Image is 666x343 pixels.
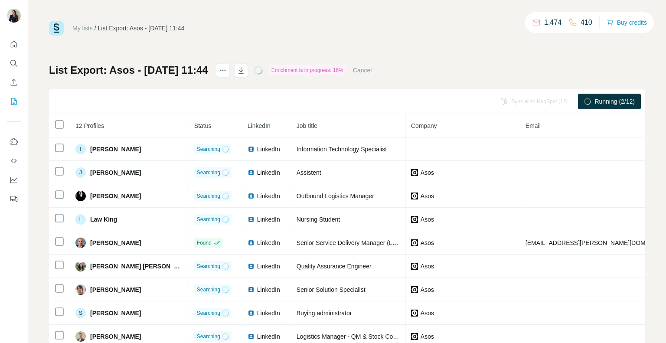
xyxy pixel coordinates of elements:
span: Running (2/12) [594,97,635,106]
img: Avatar [7,9,21,23]
button: Buy credits [607,16,647,29]
img: Avatar [75,261,86,271]
span: Searching [197,192,220,200]
span: LinkedIn [257,215,280,224]
button: Search [7,56,21,71]
span: [PERSON_NAME] [90,309,141,317]
p: 1,474 [544,17,562,28]
img: LinkedIn logo [248,333,255,340]
img: LinkedIn logo [248,193,255,199]
img: Avatar [75,191,86,201]
span: LinkedIn [248,122,271,129]
span: LinkedIn [257,309,280,317]
span: Asos [421,168,434,177]
button: Feedback [7,191,21,207]
span: LinkedIn [257,332,280,341]
div: List Export: Asos - [DATE] 11:44 [98,24,185,33]
span: LinkedIn [257,238,280,247]
span: Information Technology Specialist [297,146,387,153]
img: company-logo [411,333,418,340]
span: Status [194,122,212,129]
span: Asos [421,309,434,317]
div: Enrichment is in progress: 16% [269,65,346,75]
span: Company [411,122,437,129]
span: [PERSON_NAME] [PERSON_NAME] [90,262,183,271]
span: Found [197,239,212,247]
span: Senior Service Delivery Manager (Logistics and Supply Chain Technology) [297,239,496,246]
button: My lists [7,94,21,109]
span: LinkedIn [257,192,280,200]
span: Nursing Student [297,216,340,223]
li: / [95,24,96,33]
button: Quick start [7,36,21,52]
span: Asos [421,332,434,341]
span: Assistent [297,169,321,176]
div: J [75,167,86,178]
span: LinkedIn [257,145,280,154]
img: company-logo [411,263,418,270]
span: 12 Profiles [75,122,104,129]
button: Dashboard [7,172,21,188]
div: S [75,308,86,318]
span: Logistics Manager - QM & Stock Control [297,333,405,340]
span: Searching [197,309,220,317]
img: LinkedIn logo [248,169,255,176]
span: Email [526,122,541,129]
span: Asos [421,238,434,247]
span: Asos [421,262,434,271]
button: Use Surfe API [7,153,21,169]
img: company-logo [411,169,418,176]
span: LinkedIn [257,168,280,177]
button: Enrich CSV [7,75,21,90]
span: Searching [197,286,220,294]
img: company-logo [411,193,418,199]
span: Outbound Logistics Manager [297,193,374,199]
button: Cancel [353,66,372,75]
img: company-logo [411,286,418,293]
img: Avatar [75,284,86,295]
h1: List Export: Asos - [DATE] 11:44 [49,63,208,77]
img: LinkedIn logo [248,239,255,246]
span: Searching [197,333,220,340]
a: My lists [72,25,93,32]
span: [PERSON_NAME] [90,192,141,200]
div: L [75,214,86,225]
button: Use Surfe on LinkedIn [7,134,21,150]
span: [PERSON_NAME] [90,145,141,154]
span: Buying administrator [297,310,352,317]
span: Searching [197,145,220,153]
span: [PERSON_NAME] [90,285,141,294]
span: Senior Solution Specialist [297,286,366,293]
span: Job title [297,122,317,129]
span: Quality Assurance Engineer [297,263,372,270]
span: Asos [421,192,434,200]
img: Avatar [75,331,86,342]
img: Avatar [75,238,86,248]
img: LinkedIn logo [248,310,255,317]
span: [PERSON_NAME] [90,238,141,247]
span: [PERSON_NAME] [90,332,141,341]
span: LinkedIn [257,262,280,271]
img: company-logo [411,216,418,223]
span: LinkedIn [257,285,280,294]
span: Searching [197,262,220,270]
span: [PERSON_NAME] [90,168,141,177]
img: LinkedIn logo [248,286,255,293]
span: Searching [197,169,220,176]
span: Asos [421,285,434,294]
img: LinkedIn logo [248,146,255,153]
span: Law King [90,215,117,224]
img: company-logo [411,310,418,317]
p: 410 [581,17,592,28]
img: LinkedIn logo [248,263,255,270]
span: Asos [421,215,434,224]
img: company-logo [411,239,418,246]
img: Surfe Logo [49,21,64,36]
button: actions [216,63,230,77]
div: I [75,144,86,154]
img: LinkedIn logo [248,216,255,223]
span: Searching [197,216,220,223]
